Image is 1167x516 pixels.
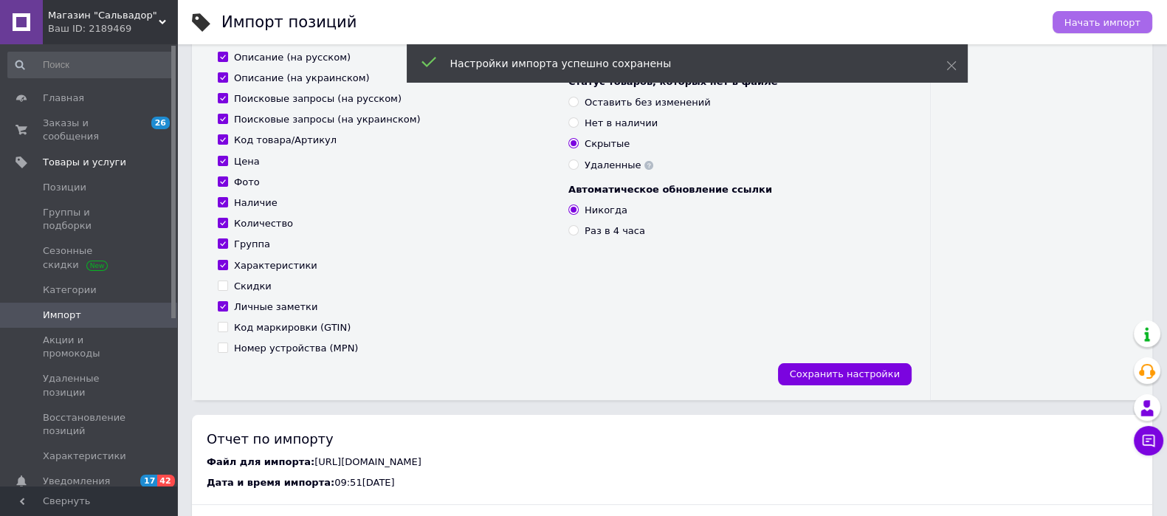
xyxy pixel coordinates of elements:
div: Отчет по импорту [207,430,1137,448]
span: Группы и подборки [43,206,137,233]
span: [URL][DOMAIN_NAME] [314,456,421,467]
div: Код товара/Артикул [234,134,337,147]
span: Восстановление позиций [43,411,137,438]
div: Оставить без изменений [585,96,711,109]
span: Уведомления [43,475,110,488]
span: Позиции [43,181,86,194]
div: Поисковые запросы (на украинском) [234,113,421,126]
span: Главная [43,92,84,105]
div: Номер устройства (MPN) [234,342,358,355]
span: Начать импорт [1064,17,1140,28]
div: Цена [234,155,260,168]
div: Нет в наличии [585,117,658,130]
button: Чат с покупателем [1134,426,1163,455]
input: Поиск [7,52,174,78]
div: Раз в 4 часа [585,224,645,238]
div: Поисковые запросы (на русском) [234,92,402,106]
div: Удаленные [585,159,653,172]
div: Характеристики [234,259,317,272]
span: 17 [140,475,157,487]
div: Фото [234,176,260,189]
span: 42 [157,475,174,487]
div: Никогда [585,204,627,217]
span: Импорт [43,309,81,322]
div: Скидки [234,280,272,293]
span: 09:51[DATE] [334,477,394,488]
span: Файл для импорта: [207,456,314,467]
span: Дата и время импорта: [207,477,334,488]
div: Автоматическое обновление ссылки [568,183,904,196]
div: Количество [234,217,293,230]
span: Акции и промокоды [43,334,137,360]
button: Сохранить настройки [778,363,912,385]
span: 26 [151,117,170,129]
span: Сохранить настройки [790,368,900,379]
div: Описание (на русском) [234,51,351,64]
div: Код маркировки (GTIN) [234,321,351,334]
button: Начать импорт [1053,11,1152,33]
span: Удаленные позиции [43,372,137,399]
span: Характеристики [43,450,126,463]
div: Группа [234,238,270,251]
span: Магазин "Сальвадор" [48,9,159,22]
div: Настройки импорта успешно сохранены [450,56,909,71]
h1: Импорт позиций [221,13,357,31]
span: Заказы и сообщения [43,117,137,143]
div: Скрытые [585,137,630,151]
span: Категории [43,283,97,297]
div: Описание (на украинском) [234,72,370,85]
span: Товары и услуги [43,156,126,169]
span: Сезонные скидки [43,244,137,271]
div: Наличие [234,196,278,210]
div: Ваш ID: 2189469 [48,22,177,35]
div: Личные заметки [234,300,317,314]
